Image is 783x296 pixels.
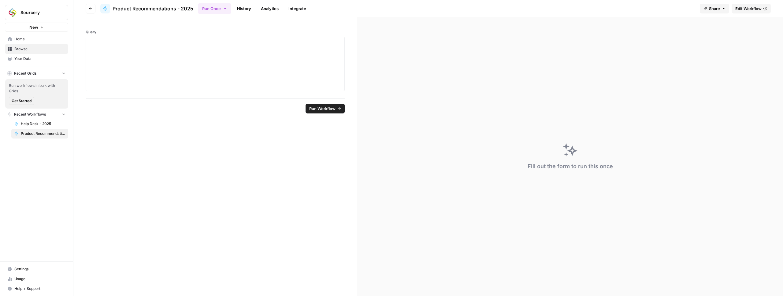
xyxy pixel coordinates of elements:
a: Help Desk - 2025 [11,119,68,129]
span: Share [709,6,720,12]
a: Your Data [5,54,68,64]
span: Recent Workflows [14,112,46,117]
a: Browse [5,44,68,54]
a: Settings [5,264,68,274]
span: Edit Workflow [735,6,762,12]
a: Usage [5,274,68,284]
button: Recent Workflows [5,110,68,119]
button: Share [700,4,729,13]
span: Help Desk - 2025 [21,121,65,127]
a: Home [5,34,68,44]
button: Help + Support [5,284,68,294]
span: New [29,24,38,30]
a: Edit Workflow [732,4,771,13]
button: Get Started [9,97,34,105]
span: Home [14,36,65,42]
a: Integrate [285,4,310,13]
span: Your Data [14,56,65,61]
label: Query [86,29,345,35]
span: Settings [14,266,65,272]
a: Product Recommendations - 2025 [100,4,193,13]
button: Run Once [198,3,231,14]
button: Run Workflow [306,104,345,113]
button: New [5,23,68,32]
span: Usage [14,276,65,282]
span: Browse [14,46,65,52]
span: Product Recommendations - 2025 [113,5,193,12]
span: Product Recommendations - 2025 [21,131,65,136]
span: Run workflows in bulk with Grids [9,83,65,94]
span: Get Started [12,98,32,104]
span: Sourcery [20,9,58,16]
a: History [233,4,255,13]
button: Workspace: Sourcery [5,5,68,20]
span: Recent Grids [14,71,36,76]
button: Recent Grids [5,69,68,78]
img: Sourcery Logo [7,7,18,18]
div: Fill out the form to run this once [528,162,613,171]
span: Run Workflow [309,105,336,112]
a: Product Recommendations - 2025 [11,129,68,139]
span: Help + Support [14,286,65,291]
a: Analytics [257,4,282,13]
